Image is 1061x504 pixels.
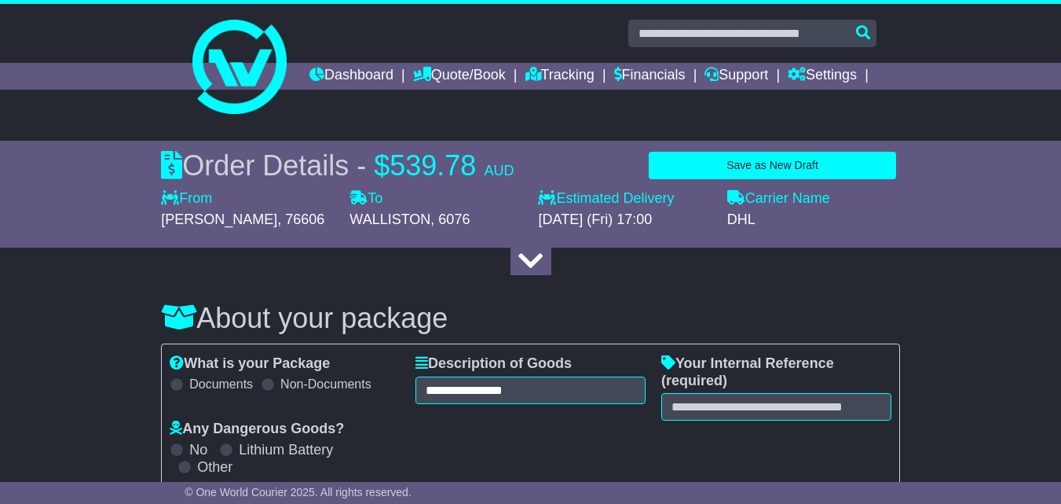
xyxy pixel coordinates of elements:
span: 539.78 [390,149,476,182]
span: © One World Courier 2025. All rights reserved. [185,486,412,498]
a: Settings [788,63,857,90]
label: Documents [189,377,253,392]
label: Description of Goods [415,355,572,373]
label: Any Dangerous Goods? [170,421,344,438]
a: Dashboard [309,63,393,90]
label: Non-Documents [280,377,371,392]
div: [DATE] (Fri) 17:00 [538,212,711,229]
span: AUD [484,163,514,178]
label: Lithium Battery [239,442,333,459]
label: What is your Package [170,355,330,373]
label: To [349,190,382,208]
a: Financials [614,63,686,90]
label: No [189,442,207,459]
span: , 6076 [430,212,470,227]
div: DHL [727,212,900,229]
span: [PERSON_NAME] [161,212,277,227]
button: Save as New Draft [649,152,896,179]
a: Quote/Book [413,63,506,90]
a: Tracking [525,63,595,90]
h3: About your package [161,303,900,334]
label: Other [197,459,232,476]
label: Your Internal Reference (required) [661,355,891,389]
span: WALLISTON [349,212,430,227]
label: Carrier Name [727,190,830,208]
span: $ [374,149,390,182]
label: From [161,190,212,208]
a: Support [704,63,768,90]
label: Estimated Delivery [538,190,711,208]
div: Order Details - [161,149,514,182]
span: , 76606 [277,212,324,227]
